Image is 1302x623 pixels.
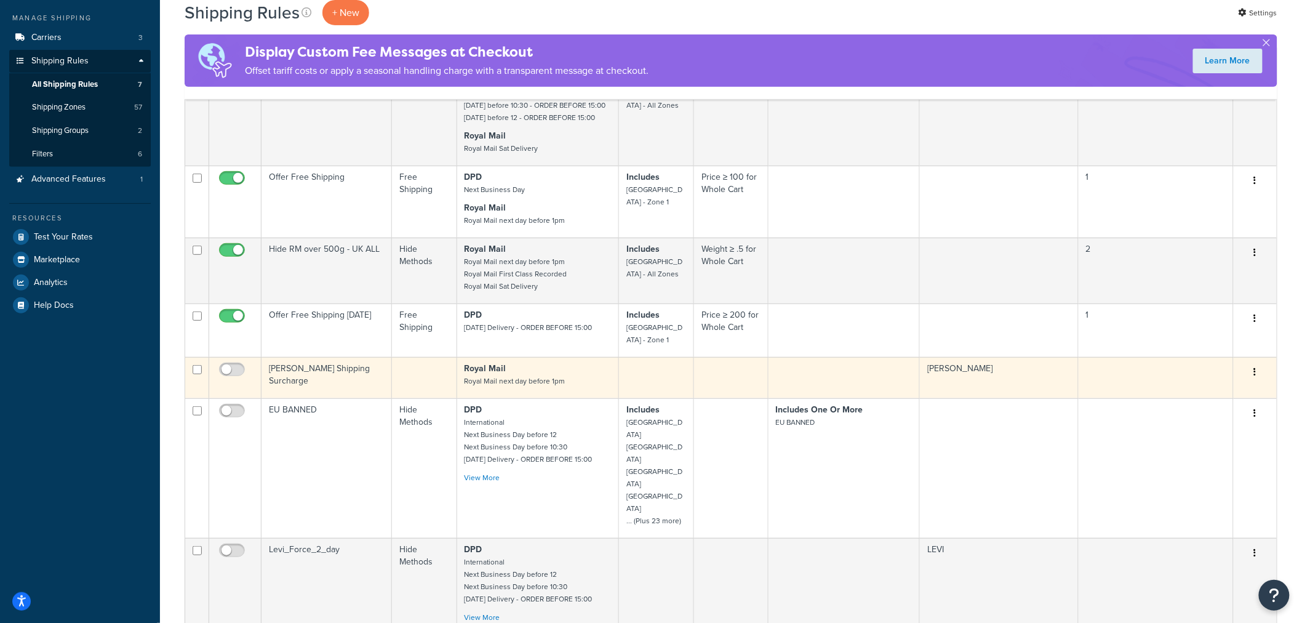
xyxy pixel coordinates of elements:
li: Shipping Zones [9,96,151,119]
strong: Royal Mail [465,243,506,255]
a: View More [465,472,500,483]
td: Price ≥ 100 for Whole Cart [694,166,769,238]
button: Open Resource Center [1259,580,1290,611]
a: Shipping Zones 57 [9,96,151,119]
a: Carriers 3 [9,26,151,49]
a: Filters 6 [9,143,151,166]
a: Analytics [9,271,151,294]
a: Test Your Rates [9,226,151,248]
small: Royal Mail next day before 1pm [465,215,565,226]
strong: DPD [465,543,482,556]
small: Next Business Day [465,184,525,195]
span: All Shipping Rules [32,79,98,90]
td: Hide Methods [392,69,457,166]
li: Shipping Groups [9,119,151,142]
td: Hide Methods [392,238,457,303]
span: Shipping Zones [32,102,86,113]
li: Advanced Features [9,168,151,191]
td: 1 [1079,166,1234,238]
small: EU BANNED [776,417,815,428]
span: Test Your Rates [34,232,93,243]
td: Hide Methods [392,398,457,538]
span: Analytics [34,278,68,288]
span: 6 [138,149,142,159]
small: International Next Business Day before 12 Next Business Day before 10:30 [DATE] Delivery - ORDER ... [465,557,593,605]
td: Offer Free Shipping [262,166,392,238]
a: Shipping Rules [9,50,151,73]
small: [DATE] Delivery - ORDER BEFORE 15:00 [465,322,593,333]
span: Carriers [31,33,62,43]
span: Shipping Rules [31,56,89,66]
span: 1 [140,174,143,185]
small: [GEOGRAPHIC_DATA] [GEOGRAPHIC_DATA] [GEOGRAPHIC_DATA] [GEOGRAPHIC_DATA] ... (Plus 23 more) [626,417,682,526]
a: Advanced Features 1 [9,168,151,191]
span: 57 [134,102,142,113]
small: [DATE] Delivery - ORDER BEFORE 15:00 [DATE] before 10:30 - ORDER BEFORE 15:00 [DATE] before 12 - ... [465,87,606,123]
h4: Display Custom Fee Messages at Checkout [245,42,649,62]
span: 2 [138,126,142,136]
span: Marketplace [34,255,80,265]
li: All Shipping Rules [9,73,151,96]
strong: Includes [626,308,660,321]
small: Royal Mail next day before 1pm [465,376,565,387]
small: [GEOGRAPHIC_DATA] - Zone 1 [626,322,682,345]
strong: DPD [465,308,482,321]
small: Royal Mail Sat Delivery [465,143,538,154]
strong: Royal Mail [465,201,506,214]
td: EU BANNED [262,398,392,538]
td: Free Shipping [392,303,457,357]
small: [GEOGRAPHIC_DATA] - Zone 1 [626,184,682,207]
td: 2 [1079,238,1234,303]
a: Shipping Groups 2 [9,119,151,142]
td: Hide RM over 500g - UK ALL [262,238,392,303]
td: Offer Free Shipping [DATE] [262,303,392,357]
span: 7 [138,79,142,90]
li: Carriers [9,26,151,49]
li: Shipping Rules [9,50,151,167]
small: Royal Mail next day before 1pm Royal Mail First Class Recorded Royal Mail Sat Delivery [465,256,567,292]
div: Resources [9,213,151,223]
td: 1 [1079,303,1234,357]
strong: Includes [626,243,660,255]
td: Price ≥ 200 for Whole Cart [694,303,769,357]
small: International Next Business Day before 12 Next Business Day before 10:30 [DATE] Delivery - ORDER ... [465,417,593,465]
a: All Shipping Rules 7 [9,73,151,96]
a: Settings [1239,4,1277,22]
strong: DPD [465,171,482,183]
small: [GEOGRAPHIC_DATA] - All Zones [626,256,682,279]
strong: Includes One Or More [776,403,863,416]
a: Learn More [1193,49,1263,73]
span: Filters [32,149,53,159]
td: Free Shipping [392,166,457,238]
strong: Royal Mail [465,129,506,142]
li: Filters [9,143,151,166]
h1: Shipping Rules [185,1,300,25]
td: Hide [DATE] delivery on weekdays [262,69,392,166]
div: Manage Shipping [9,13,151,23]
img: duties-banner-06bc72dcb5fe05cb3f9472aba00be2ae8eb53ab6f0d8bb03d382ba314ac3c341.png [185,34,245,87]
span: Advanced Features [31,174,106,185]
strong: Includes [626,403,660,416]
span: 3 [138,33,143,43]
strong: Includes [626,171,660,183]
span: Shipping Groups [32,126,89,136]
p: Offset tariff costs or apply a seasonal handling charge with a transparent message at checkout. [245,62,649,79]
a: Help Docs [9,294,151,316]
a: View More [465,612,500,623]
span: Help Docs [34,300,74,311]
td: [PERSON_NAME] Shipping Surcharge [262,357,392,398]
td: 0 [1079,69,1234,166]
strong: Royal Mail [465,362,506,375]
strong: DPD [465,403,482,416]
td: [PERSON_NAME] [920,357,1078,398]
td: Weight ≥ .5 for Whole Cart [694,238,769,303]
a: Marketplace [9,249,151,271]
